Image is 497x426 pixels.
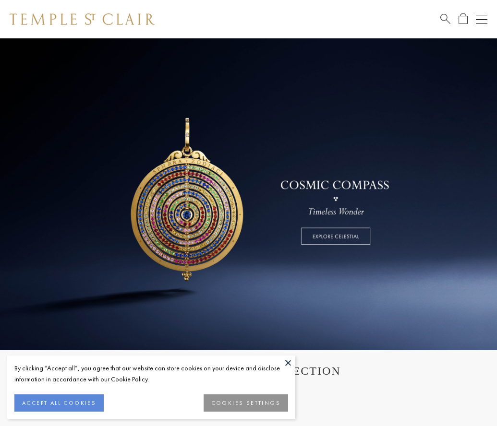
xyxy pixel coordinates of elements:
button: Open navigation [476,13,487,25]
a: Search [440,13,450,25]
a: Open Shopping Bag [459,13,468,25]
img: Temple St. Clair [10,13,155,25]
button: COOKIES SETTINGS [204,394,288,412]
div: By clicking “Accept all”, you agree that our website can store cookies on your device and disclos... [14,363,288,385]
button: ACCEPT ALL COOKIES [14,394,104,412]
